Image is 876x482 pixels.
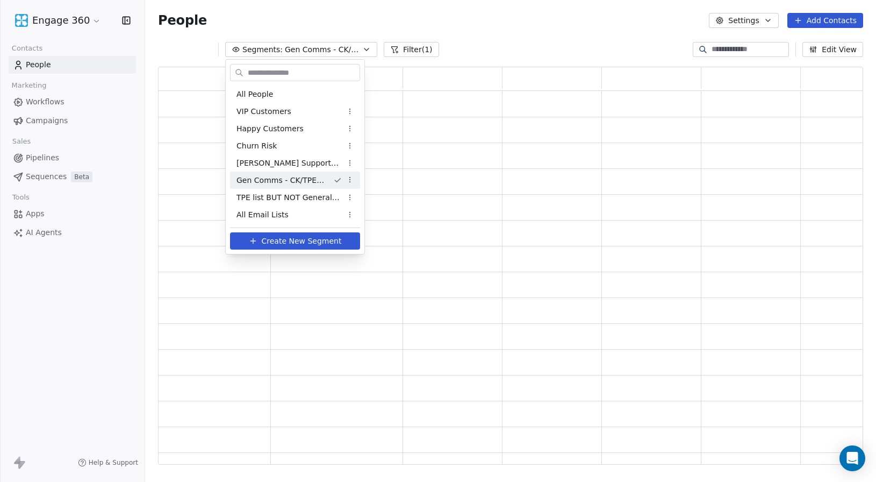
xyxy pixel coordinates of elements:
span: Happy Customers [236,123,304,134]
span: Create New Segment [262,236,342,247]
span: All People [236,89,273,100]
div: Suggestions [230,86,360,223]
span: All Email Lists [236,209,289,221]
span: VIP Customers [236,106,291,117]
span: [PERSON_NAME] Supporters [236,158,342,169]
span: Gen Comms - CK/TPE lists [236,175,325,186]
span: Churn Risk [236,140,277,152]
span: TPE list BUT NOT General Comms [236,192,342,203]
button: Create New Segment [230,232,360,250]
